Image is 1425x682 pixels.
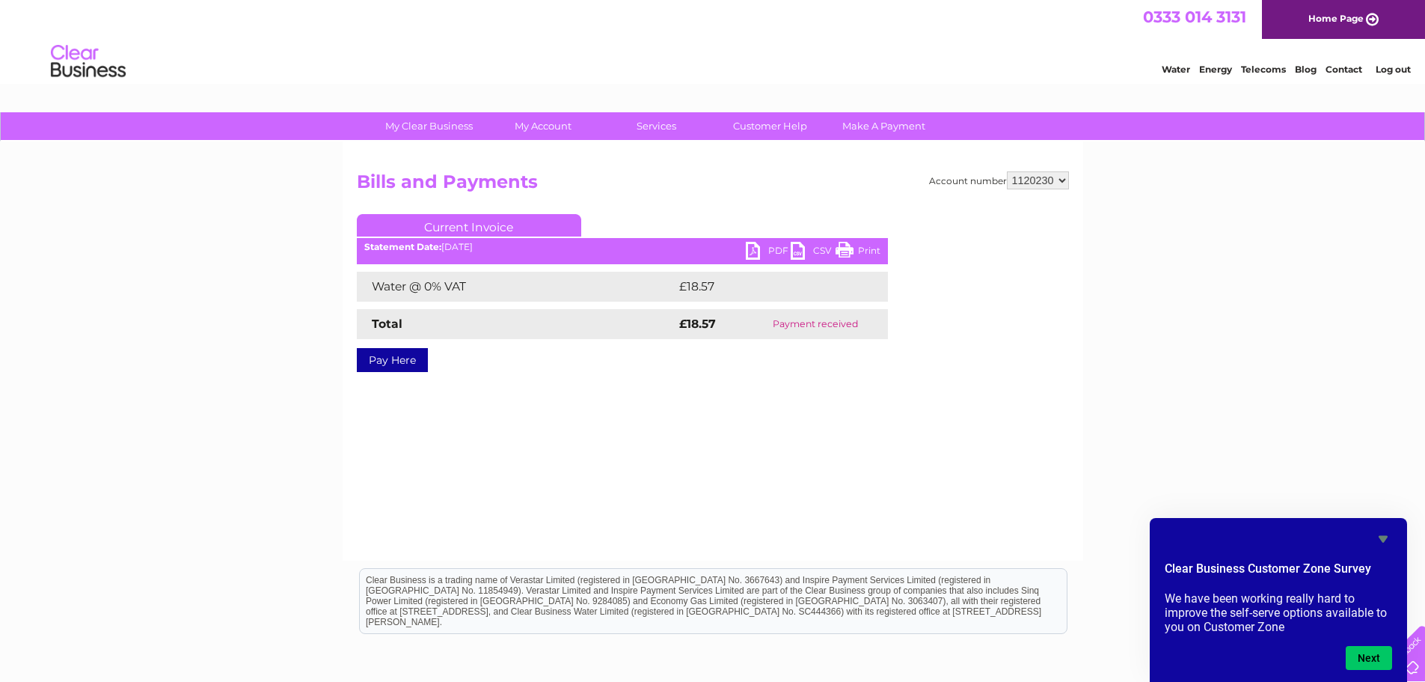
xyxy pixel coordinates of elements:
[836,242,880,264] a: Print
[1162,64,1190,75] a: Water
[1326,64,1362,75] a: Contact
[675,272,856,302] td: £18.57
[1241,64,1286,75] a: Telecoms
[1199,64,1232,75] a: Energy
[50,39,126,85] img: logo.png
[822,112,946,140] a: Make A Payment
[1376,64,1411,75] a: Log out
[372,317,402,331] strong: Total
[1374,530,1392,548] button: Hide survey
[357,348,428,372] a: Pay Here
[1295,64,1317,75] a: Blog
[679,317,716,331] strong: £18.57
[1165,560,1392,585] h2: Clear Business Customer Zone Survey
[708,112,832,140] a: Customer Help
[367,112,491,140] a: My Clear Business
[746,242,791,264] a: PDF
[1165,530,1392,670] div: Clear Business Customer Zone Survey
[360,8,1067,73] div: Clear Business is a trading name of Verastar Limited (registered in [GEOGRAPHIC_DATA] No. 3667643...
[1143,7,1246,26] a: 0333 014 3131
[357,214,581,237] a: Current Invoice
[357,272,675,302] td: Water @ 0% VAT
[364,241,441,252] b: Statement Date:
[1165,591,1392,634] p: We have been working really hard to improve the self-serve options available to you on Customer Zone
[357,242,888,252] div: [DATE]
[791,242,836,264] a: CSV
[481,112,604,140] a: My Account
[1346,646,1392,670] button: Next question
[744,309,887,339] td: Payment received
[595,112,718,140] a: Services
[357,171,1069,200] h2: Bills and Payments
[929,171,1069,189] div: Account number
